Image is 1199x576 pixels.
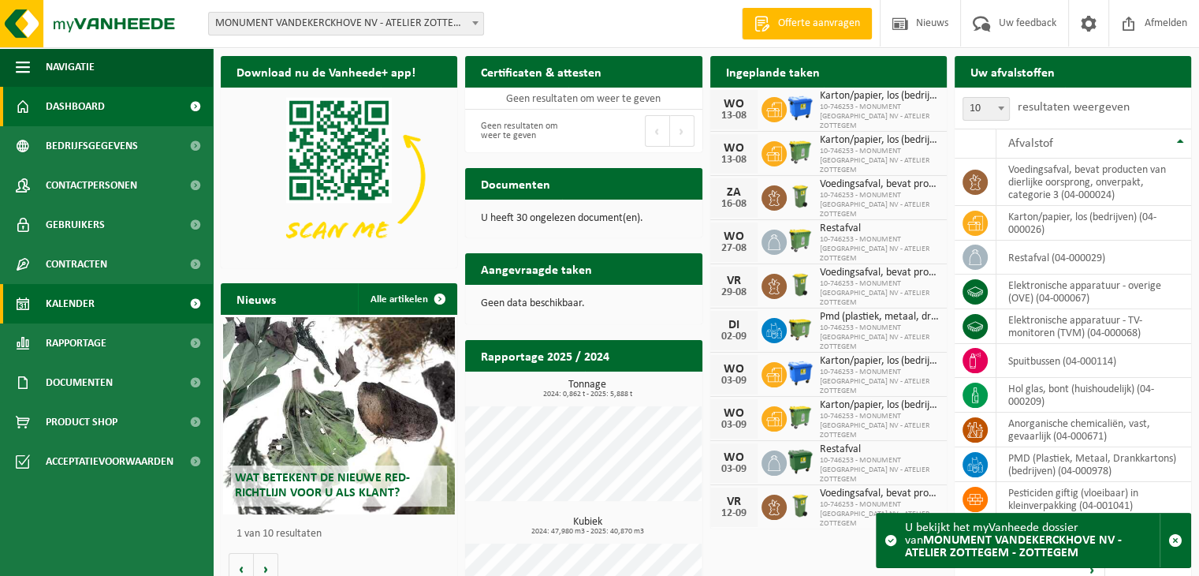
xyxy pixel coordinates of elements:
div: DI [718,319,750,331]
img: WB-1100-HPE-GN-50 [787,316,814,342]
h2: Rapportage 2025 / 2024 [465,340,625,371]
span: Karton/papier, los (bedrijven) [820,90,939,103]
td: pesticiden giftig (vloeibaar) in kleinverpakking (04-001041) [996,482,1191,517]
span: Voedingsafval, bevat producten van dierlijke oorsprong, onverpakt, categorie 3 [820,178,939,191]
span: Bedrijfsgegevens [46,126,138,166]
img: WB-0770-HPE-GN-50 [787,404,814,431]
label: resultaten weergeven [1018,101,1130,114]
div: 27-08 [718,243,750,254]
div: WO [718,451,750,464]
span: Acceptatievoorwaarden [46,442,173,481]
div: WO [718,407,750,420]
img: WB-0140-HPE-GN-50 [787,183,814,210]
span: Dashboard [46,87,105,126]
button: Next [670,115,694,147]
span: Voedingsafval, bevat producten van dierlijke oorsprong, onverpakt, categorie 3 [820,267,939,279]
a: Wat betekent de nieuwe RED-richtlijn voor u als klant? [223,317,455,514]
p: 1 van 10 resultaten [236,529,449,540]
span: Documenten [46,363,113,402]
h2: Aangevraagde taken [465,253,608,284]
div: 29-08 [718,287,750,298]
span: Rapportage [46,324,106,363]
td: voedingsafval, bevat producten van dierlijke oorsprong, onverpakt, categorie 3 (04-000024) [996,159,1191,206]
td: spuitbussen (04-000114) [996,344,1191,378]
span: 10-746253 - MONUMENT [GEOGRAPHIC_DATA] NV - ATELIER ZOTTEGEM [820,147,939,175]
h2: Nieuws [221,283,292,314]
span: Kalender [46,284,95,324]
span: Restafval [820,223,939,235]
div: U bekijkt het myVanheede dossier van [905,514,1160,567]
td: anorganische chemicaliën, vast, gevaarlijk (04-000671) [996,413,1191,447]
span: Wat betekent de nieuwe RED-richtlijn voor u als klant? [235,472,410,499]
td: restafval (04-000029) [996,241,1191,275]
img: WB-1100-HPE-BE-01 [787,360,814,387]
img: Download de VHEPlus App [221,88,457,265]
h3: Tonnage [473,380,702,398]
img: WB-0140-HPE-GN-50 [787,492,814,519]
span: 10-746253 - MONUMENT [GEOGRAPHIC_DATA] NV - ATELIER ZOTTEGEM [820,235,939,264]
span: 2024: 47,980 m3 - 2025: 40,870 m3 [473,528,702,536]
div: 13-08 [718,155,750,166]
span: Afvalstof [1008,137,1053,150]
td: karton/papier, los (bedrijven) (04-000026) [996,206,1191,241]
span: Voedingsafval, bevat producten van dierlijke oorsprong, onverpakt, categorie 3 [820,488,939,500]
span: 10-746253 - MONUMENT [GEOGRAPHIC_DATA] NV - ATELIER ZOTTEGEM [820,412,939,440]
a: Bekijk rapportage [585,371,701,402]
td: PMD (Plastiek, Metaal, Drankkartons) (bedrijven) (04-000978) [996,447,1191,482]
div: 12-09 [718,508,750,519]
span: Restafval [820,443,939,456]
span: Offerte aanvragen [774,16,864,32]
span: 10-746253 - MONUMENT [GEOGRAPHIC_DATA] NV - ATELIER ZOTTEGEM [820,368,939,396]
div: 13-08 [718,110,750,122]
div: VR [718,275,750,287]
div: WO [718,98,750,110]
div: Geen resultaten om weer te geven [473,114,575,148]
img: WB-0770-HPE-GN-50 [787,139,814,166]
img: WB-1100-HPE-BE-01 [787,95,814,122]
p: Geen data beschikbaar. [481,298,686,309]
span: Product Shop [46,402,117,442]
button: Previous [645,115,670,147]
span: 10 [963,98,1009,120]
div: 03-09 [718,464,750,475]
td: elektronische apparatuur - overige (OVE) (04-000067) [996,275,1191,309]
p: U heeft 30 ongelezen document(en). [481,213,686,224]
div: WO [718,230,750,243]
span: 10-746253 - MONUMENT [GEOGRAPHIC_DATA] NV - ATELIER ZOTTEGEM [820,324,939,352]
span: 2024: 0,862 t - 2025: 5,888 t [473,391,702,398]
div: 02-09 [718,331,750,342]
td: hol glas, bont (huishoudelijk) (04-000209) [996,378,1191,413]
img: WB-0140-HPE-GN-50 [787,271,814,298]
div: WO [718,363,750,376]
img: WB-0770-HPE-GN-50 [787,227,814,254]
div: 16-08 [718,199,750,210]
h2: Certificaten & attesten [465,56,617,87]
a: Offerte aanvragen [742,8,872,39]
h2: Documenten [465,168,566,199]
span: Contracten [46,245,107,284]
span: 10-746253 - MONUMENT [GEOGRAPHIC_DATA] NV - ATELIER ZOTTEGEM [820,103,939,131]
div: 03-09 [718,420,750,431]
a: Alle artikelen [358,283,456,315]
div: VR [718,496,750,508]
span: 10-746253 - MONUMENT [GEOGRAPHIC_DATA] NV - ATELIER ZOTTEGEM [820,500,939,529]
h2: Ingeplande taken [710,56,836,87]
span: 10-746253 - MONUMENT [GEOGRAPHIC_DATA] NV - ATELIER ZOTTEGEM [820,456,939,484]
span: 10-746253 - MONUMENT [GEOGRAPHIC_DATA] NV - ATELIER ZOTTEGEM [820,279,939,308]
div: WO [718,142,750,155]
span: Karton/papier, los (bedrijven) [820,399,939,412]
h3: Kubiek [473,517,702,536]
span: 10-746253 - MONUMENT [GEOGRAPHIC_DATA] NV - ATELIER ZOTTEGEM [820,191,939,219]
strong: MONUMENT VANDEKERCKHOVE NV - ATELIER ZOTTEGEM - ZOTTEGEM [905,534,1122,559]
span: MONUMENT VANDEKERCKHOVE NV - ATELIER ZOTTEGEM - ZOTTEGEM [209,13,483,35]
h2: Uw afvalstoffen [955,56,1071,87]
img: WB-1100-HPE-GN-01 [787,448,814,475]
h2: Download nu de Vanheede+ app! [221,56,431,87]
span: Karton/papier, los (bedrijven) [820,355,939,368]
td: Geen resultaten om weer te geven [465,88,702,110]
div: ZA [718,186,750,199]
div: 03-09 [718,376,750,387]
span: Contactpersonen [46,166,137,205]
td: elektronische apparatuur - TV-monitoren (TVM) (04-000068) [996,309,1191,344]
span: Pmd (plastiek, metaal, drankkartons) (bedrijven) [820,311,939,324]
